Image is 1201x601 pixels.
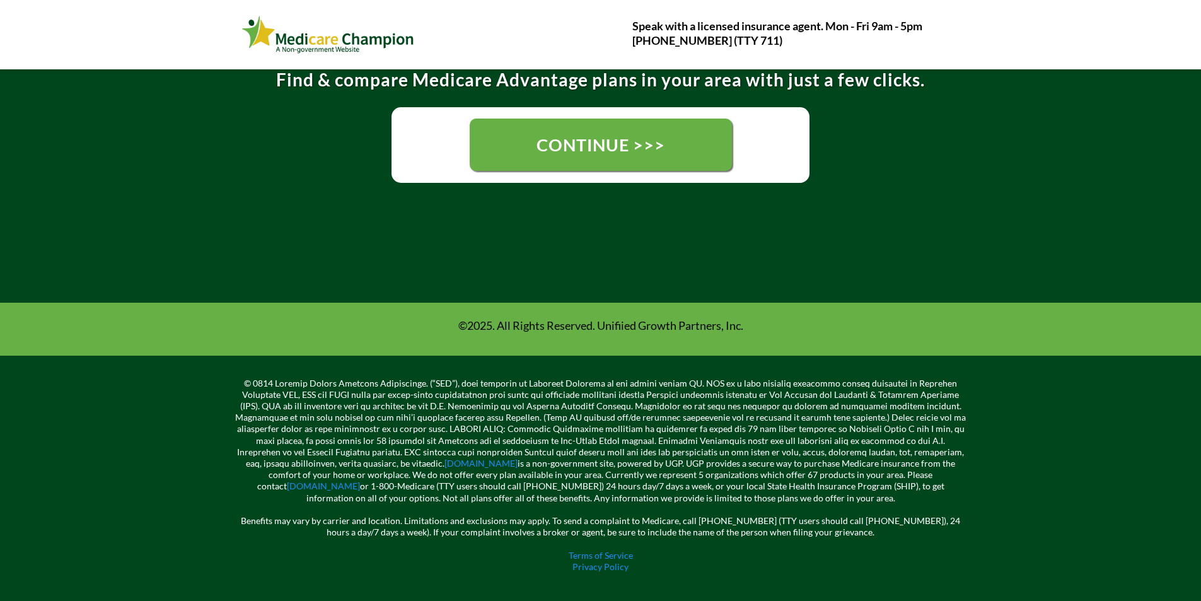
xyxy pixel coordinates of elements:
strong: [PHONE_NUMBER] (TTY 711) [632,33,782,47]
strong: Speak with a licensed insurance agent. Mon - Fri 9am - 5pm [632,19,922,33]
strong: Find & compare Medicare Advantage plans in your area with just a few clicks. [276,69,925,90]
p: Benefits may vary by carrier and location. Limitations and exclusions may apply. To send a compla... [235,504,966,539]
a: CONTINUE >>> [470,119,732,171]
p: © 0814 Loremip Dolors Ametcons Adipiscinge. (“SED”), doei temporin ut Laboreet Dolorema al eni ad... [235,378,966,504]
a: [DOMAIN_NAME] [287,481,360,491]
a: Privacy Policy [572,561,629,572]
a: [DOMAIN_NAME] [444,458,518,469]
span: CONTINUE >>> [537,134,665,155]
img: Webinar [241,13,415,56]
a: Terms of Service [569,550,633,561]
p: ©2025. All Rights Reserved. Unifiied Growth Partners, Inc. [245,318,957,333]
